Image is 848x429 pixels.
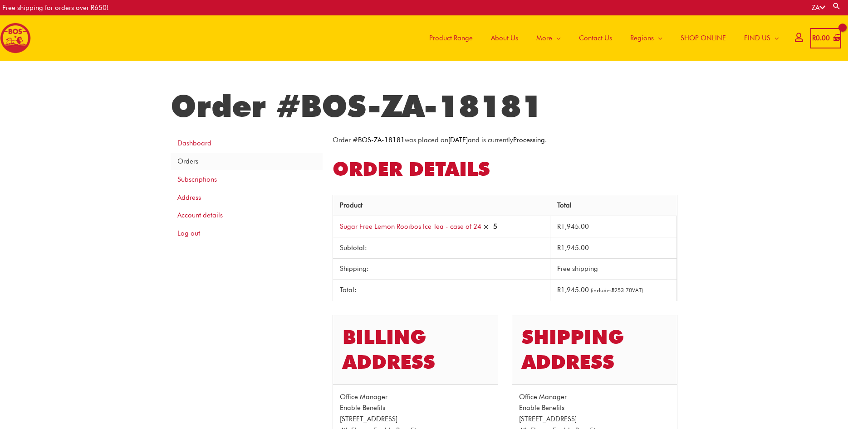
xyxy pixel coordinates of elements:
[482,15,527,61] a: About Us
[171,225,323,243] a: Log out
[557,222,589,231] bdi: 1,945.00
[333,258,550,280] th: Shipping:
[171,135,323,243] nav: Account pages
[612,287,614,294] span: R
[621,15,672,61] a: Regions
[333,157,677,182] h2: Order details
[513,136,545,144] mark: Processing
[491,24,518,52] span: About Us
[171,207,323,225] a: Account details
[557,286,561,294] span: R
[527,15,570,61] a: More
[512,315,677,384] h2: Shipping address
[557,222,561,231] span: R
[333,280,550,301] th: Total:
[358,136,405,144] mark: BOS-ZA-18181
[570,15,621,61] a: Contact Us
[483,222,497,231] strong: × 5
[612,287,632,294] span: 253.70
[333,135,677,146] p: Order # was placed on and is currently .
[448,136,468,144] mark: [DATE]
[171,88,677,124] h1: Order #BOS-ZA-18181
[630,24,654,52] span: Regions
[171,153,323,171] a: Orders
[333,315,498,384] h2: Billing address
[333,237,550,258] th: Subtotal:
[171,170,323,188] a: Subscriptions
[557,244,561,252] span: R
[832,2,841,10] a: Search button
[429,24,473,52] span: Product Range
[550,258,677,280] td: Free shipping
[672,15,735,61] a: SHOP ONLINE
[171,188,323,207] a: Address
[333,195,550,216] th: Product
[420,15,482,61] a: Product Range
[812,34,816,42] span: R
[340,222,481,231] a: Sugar Free Lemon Rooibos Ice Tea - case of 24
[557,286,589,294] span: 1,945.00
[812,4,825,12] a: ZA
[550,195,677,216] th: Total
[557,244,589,252] span: 1,945.00
[579,24,612,52] span: Contact Us
[171,135,323,153] a: Dashboard
[810,28,841,48] a: View Shopping Cart, empty
[536,24,552,52] span: More
[591,287,643,294] small: (includes VAT)
[681,24,726,52] span: SHOP ONLINE
[812,34,830,42] bdi: 0.00
[744,24,770,52] span: FIND US
[413,15,788,61] nav: Site Navigation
